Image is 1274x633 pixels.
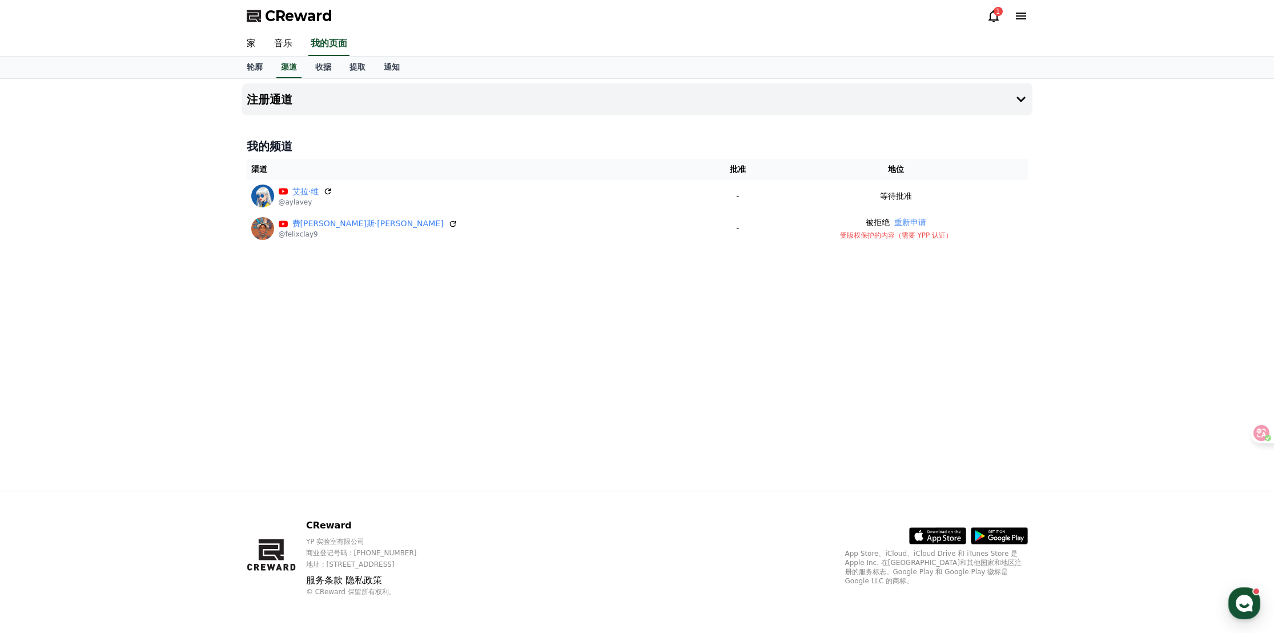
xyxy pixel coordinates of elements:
[845,550,1022,585] font: App Store、iCloud、iCloud Drive 和 iTunes Store 是 Apple Inc. 在[GEOGRAPHIC_DATA]和其他国家和地区注册的服务标志。Googl...
[242,83,1032,115] button: 注册通道
[894,217,926,229] button: 重新申请
[147,362,219,391] a: Settings
[306,538,364,546] font: YP 实验室有限公司
[3,362,75,391] a: Home
[95,380,128,389] span: Messages
[730,165,746,174] font: 批准
[247,62,263,71] font: 轮廓
[306,588,396,596] font: © CReward 保留所有权利。
[247,7,332,25] a: CReward
[715,190,760,202] p: -
[75,362,147,391] a: Messages
[994,7,1003,16] div: 1
[247,93,292,106] font: 注册通道
[308,32,349,56] a: 我的页面
[306,560,395,568] font: 地址 : [STREET_ADDRESS]
[238,32,265,56] a: 家
[840,231,953,239] font: 受版权保护的内容（需要 YPP 认证）
[375,57,409,78] a: 通知
[315,62,331,71] font: 收据
[279,198,332,207] p: @aylavey
[292,219,444,228] font: 费[PERSON_NAME]斯·[PERSON_NAME]
[306,57,340,78] a: 收据
[251,217,274,240] img: Felix Clay
[311,38,347,49] font: 我的页面
[880,191,912,201] font: 等待批准
[281,62,297,71] font: 渠道
[251,165,267,174] font: 渠道
[251,185,274,207] img: Ayla Vey
[279,230,457,239] p: @felixclay9
[306,519,439,532] p: CReward
[265,32,302,56] a: 音乐
[894,218,926,227] font: 重新申请
[384,62,400,71] font: 通知
[306,549,417,557] font: 商业登记号码 : [PHONE_NUMBER]
[292,186,319,198] a: 艾拉·维
[238,57,272,78] a: 轮廓
[265,7,332,25] span: CReward
[340,57,375,78] a: 提取
[888,165,904,174] font: 地位
[274,38,292,49] font: 音乐
[169,379,197,388] span: Settings
[306,575,382,586] font: 服务条款 隐私政策
[292,218,444,230] a: 费[PERSON_NAME]斯·[PERSON_NAME]
[247,38,256,49] font: 家
[987,9,1000,23] a: 1
[247,139,292,153] font: 我的频道
[292,187,319,196] font: 艾拉·维
[866,218,890,227] font: 被拒绝
[29,379,49,388] span: Home
[715,222,760,234] p: -
[349,62,365,71] font: 提取
[276,57,302,78] a: 渠道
